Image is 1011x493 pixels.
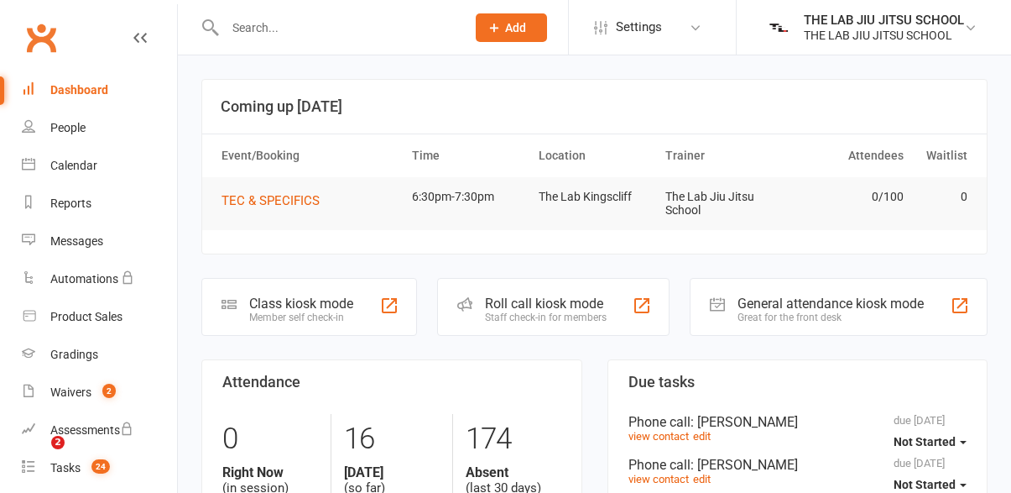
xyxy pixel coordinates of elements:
[50,159,97,172] div: Calendar
[50,423,133,437] div: Assessments
[50,234,103,248] div: Messages
[22,449,177,487] a: Tasks 24
[804,28,964,43] div: THE LAB JIU JITSU SCHOOL
[22,109,177,147] a: People
[102,384,116,398] span: 2
[894,478,956,491] span: Not Started
[466,414,560,464] div: 174
[894,427,967,457] button: Not Started
[658,177,784,230] td: The Lab Jiu Jitsu School
[22,185,177,223] a: Reports
[737,296,924,312] div: General attendance kiosk mode
[616,8,662,46] span: Settings
[50,385,91,399] div: Waivers
[22,71,177,109] a: Dashboard
[221,193,320,208] span: TEC & SPECIFICS
[221,191,331,211] button: TEC & SPECIFICS
[344,414,439,464] div: 16
[50,461,81,475] div: Tasks
[485,296,607,312] div: Roll call kiosk mode
[911,134,975,177] th: Waitlist
[762,11,795,45] img: thumb_image1739768562.png
[911,177,975,217] td: 0
[51,436,65,449] span: 2
[22,336,177,374] a: Gradings
[50,272,118,286] div: Automations
[404,134,531,177] th: Time
[737,312,924,323] div: Great for the front desk
[17,436,57,476] iframe: Intercom live chat
[249,296,353,312] div: Class kiosk mode
[22,412,177,449] a: Assessments
[344,464,439,480] strong: [DATE]
[22,298,177,336] a: Product Sales
[22,260,177,298] a: Automations
[221,98,968,115] h3: Coming up [DATE]
[214,134,404,177] th: Event/Booking
[222,414,318,464] div: 0
[628,457,967,473] div: Phone call
[693,473,711,485] a: edit
[222,374,561,391] h3: Attendance
[804,13,964,28] div: THE LAB JIU JITSU SCHOOL
[50,197,91,210] div: Reports
[404,177,531,217] td: 6:30pm-7:30pm
[693,430,711,443] a: edit
[220,16,454,39] input: Search...
[20,17,62,59] a: Clubworx
[50,348,98,361] div: Gradings
[628,374,967,391] h3: Due tasks
[628,414,967,430] div: Phone call
[531,134,658,177] th: Location
[784,134,911,177] th: Attendees
[628,430,689,443] a: view contact
[505,21,526,34] span: Add
[50,310,122,323] div: Product Sales
[476,13,547,42] button: Add
[22,147,177,185] a: Calendar
[691,457,798,473] span: : [PERSON_NAME]
[894,435,956,448] span: Not Started
[485,312,607,323] div: Staff check-in for members
[628,473,689,485] a: view contact
[222,464,318,480] strong: Right Now
[50,83,108,97] div: Dashboard
[784,177,911,217] td: 0/100
[691,414,798,430] span: : [PERSON_NAME]
[249,312,353,323] div: Member self check-in
[50,121,86,134] div: People
[22,374,177,412] a: Waivers 2
[22,223,177,260] a: Messages
[466,464,560,480] strong: Absent
[531,177,658,217] td: The Lab Kingscliff
[658,134,784,177] th: Trainer
[91,459,110,474] span: 24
